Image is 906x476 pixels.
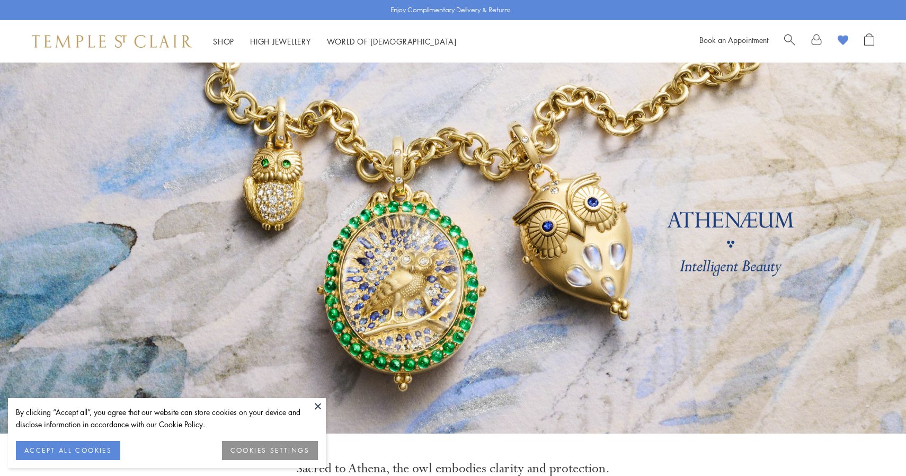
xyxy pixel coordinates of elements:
a: ShopShop [213,36,234,47]
p: Enjoy Complimentary Delivery & Returns [390,5,511,15]
a: Search [784,33,795,49]
img: Temple St. Clair [32,35,192,48]
button: COOKIES SETTINGS [222,441,318,460]
a: Open Shopping Bag [864,33,874,49]
a: World of [DEMOGRAPHIC_DATA]World of [DEMOGRAPHIC_DATA] [327,36,457,47]
iframe: Gorgias live chat messenger [853,426,895,465]
a: High JewelleryHigh Jewellery [250,36,311,47]
a: View Wishlist [838,33,848,49]
button: ACCEPT ALL COOKIES [16,441,120,460]
nav: Main navigation [213,35,457,48]
div: By clicking “Accept all”, you agree that our website can store cookies on your device and disclos... [16,406,318,430]
a: Book an Appointment [699,34,768,45]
